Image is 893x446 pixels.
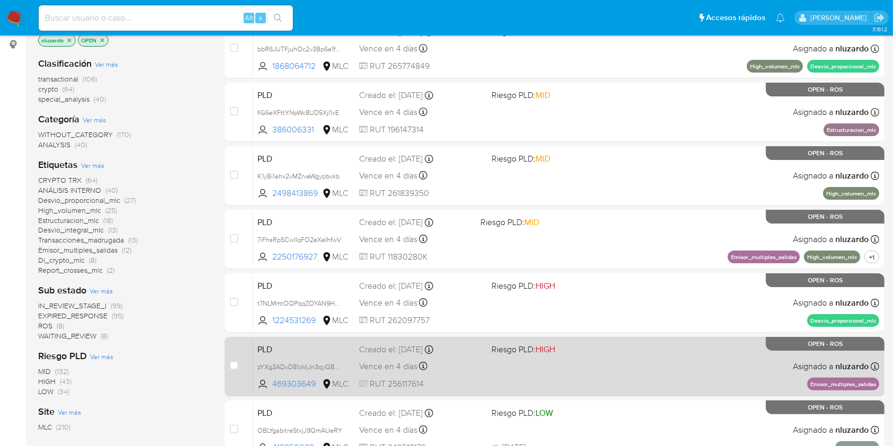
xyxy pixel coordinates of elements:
p: nicolas.luzardo@mercadolibre.com [810,13,870,23]
a: Salir [874,12,885,23]
span: Accesos rápidos [706,12,765,23]
button: search-icon [267,11,289,25]
span: 3.161.2 [872,25,888,33]
span: Alt [245,13,253,23]
input: Buscar usuario o caso... [39,11,293,25]
a: Notificaciones [776,13,785,22]
span: s [259,13,262,23]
